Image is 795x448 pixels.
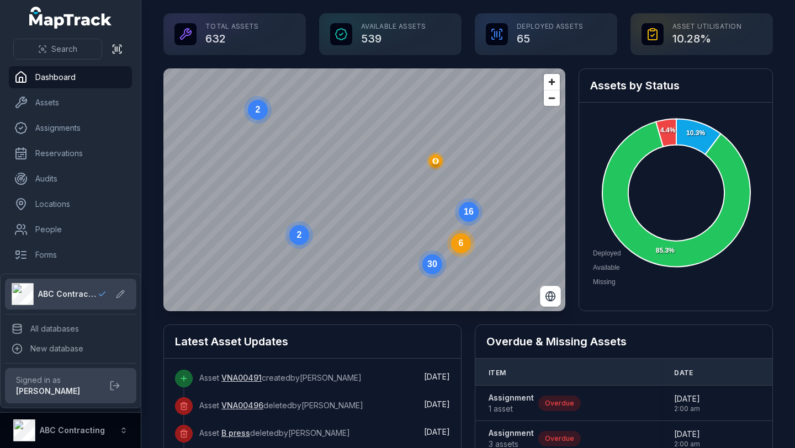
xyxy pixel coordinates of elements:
span: Signed in as [16,375,100,386]
strong: ABC Contracting [40,425,105,435]
div: All databases [5,319,136,339]
span: ABC Contracting [38,289,98,300]
div: New database [5,339,136,359]
strong: [PERSON_NAME] [16,386,80,396]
